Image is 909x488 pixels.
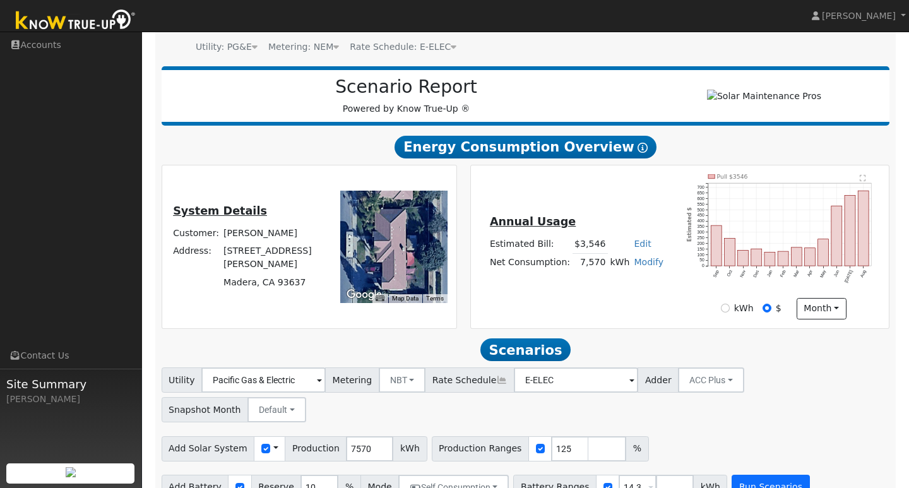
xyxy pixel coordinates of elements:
i: Show Help [638,143,648,153]
span: Adder [638,367,679,393]
span: Alias: HE1 [350,42,456,52]
text: 200 [697,241,704,246]
input: kWh [721,304,730,312]
input: Select a Utility [201,367,326,393]
text: Estimated $ [686,207,692,242]
button: NBT [379,367,426,393]
text: 100 [697,253,704,257]
a: Edit [634,239,651,249]
rect: onclick="" [764,253,775,266]
button: Default [247,397,306,422]
text: 600 [697,196,704,201]
rect: onclick="" [831,206,842,266]
label: $ [776,302,781,315]
span: Production [285,436,347,461]
rect: onclick="" [818,239,829,266]
text: Jan [766,270,773,278]
text: 650 [697,191,704,195]
text: 300 [697,230,704,234]
td: [STREET_ADDRESS][PERSON_NAME] [222,242,327,273]
span: Scenarios [480,338,571,361]
text: May [819,269,828,279]
a: Open this area in Google Maps (opens a new window) [343,287,385,303]
text: Mar [793,269,800,278]
text: Aug [860,270,867,279]
img: retrieve [66,467,76,477]
text: Sep [712,270,720,279]
text: 150 [697,247,704,251]
button: Map Data [392,294,419,303]
a: Modify [634,257,663,267]
div: Powered by Know True-Up ® [168,76,645,116]
button: Keyboard shortcuts [376,294,384,303]
rect: onclick="" [738,251,749,266]
text: Oct [726,270,733,278]
rect: onclick="" [711,225,722,266]
div: [PERSON_NAME] [6,393,135,406]
img: Google [343,287,385,303]
rect: onclick="" [858,191,869,266]
rect: onclick="" [778,251,788,266]
text: 500 [697,208,704,212]
text: Pull $3546 [717,173,748,180]
span: % [626,436,648,461]
span: Add Solar System [162,436,255,461]
h2: Scenario Report [174,76,638,98]
td: kWh [608,253,632,271]
text: Jun [833,270,840,278]
rect: onclick="" [791,247,802,266]
text: Dec [752,269,760,278]
button: ACC Plus [678,367,744,393]
td: Net Consumption: [487,253,572,271]
span: Energy Consumption Overview [395,136,656,158]
span: Snapshot Month [162,397,249,422]
span: Production Ranges [432,436,529,461]
text: Nov [739,269,747,278]
text:  [860,174,866,182]
label: kWh [734,302,754,315]
td: $3,546 [573,235,608,254]
input: $ [763,304,771,312]
td: Estimated Bill: [487,235,572,254]
rect: onclick="" [724,239,735,266]
td: [PERSON_NAME] [222,225,327,242]
text: 700 [697,185,704,189]
img: Solar Maintenance Pros [707,90,821,103]
text: Feb [779,270,786,278]
text: 250 [697,235,704,240]
u: System Details [173,205,267,217]
rect: onclick="" [751,249,762,266]
span: Site Summary [6,376,135,393]
text: Apr [806,269,814,278]
text: 350 [697,224,704,229]
td: Address: [171,242,222,273]
rect: onclick="" [845,196,855,266]
input: Select a Rate Schedule [514,367,638,393]
a: Terms (opens in new tab) [426,295,444,302]
text: 450 [697,213,704,218]
text: 400 [697,218,704,223]
div: Utility: PG&E [196,40,258,54]
text: 550 [697,202,704,206]
img: Know True-Up [9,7,142,35]
span: kWh [393,436,427,461]
button: month [797,298,847,319]
span: Utility [162,367,203,393]
span: Metering [325,367,379,393]
div: Metering: NEM [268,40,339,54]
text: [DATE] [843,270,853,284]
rect: onclick="" [805,248,816,266]
span: Rate Schedule [425,367,514,393]
td: 7,570 [573,253,608,271]
td: Madera, CA 93637 [222,273,327,291]
span: [PERSON_NAME] [822,11,896,21]
text: 0 [702,263,704,268]
text: 50 [699,258,704,263]
td: Customer: [171,225,222,242]
u: Annual Usage [490,215,576,228]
